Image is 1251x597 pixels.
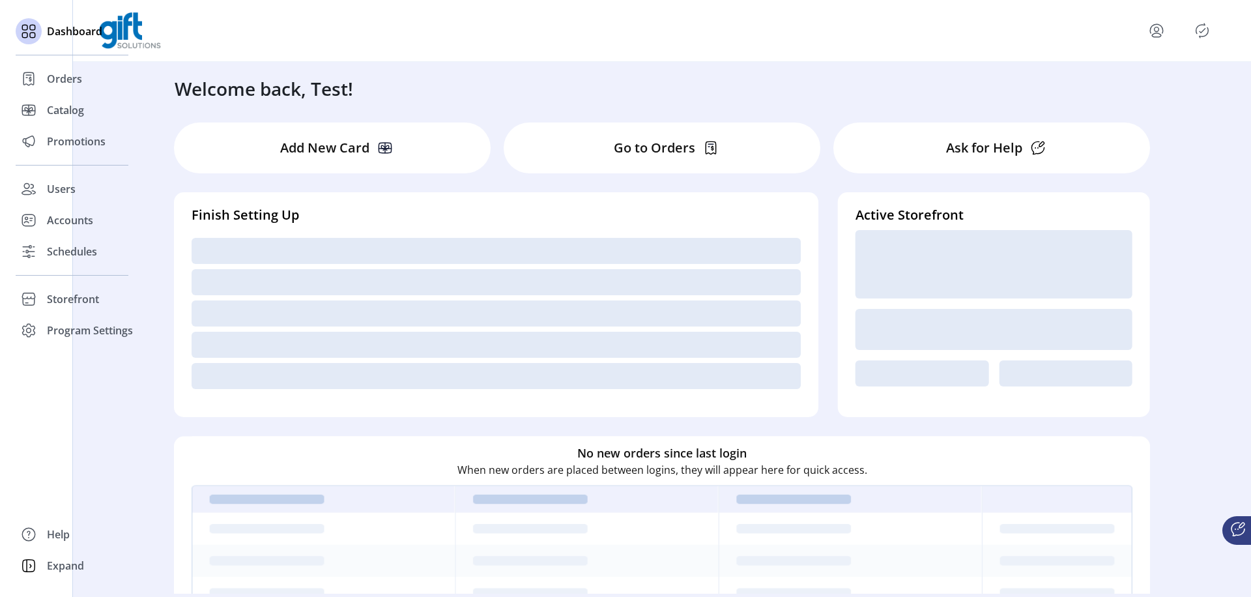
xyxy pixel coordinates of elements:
p: Add New Card [280,138,369,158]
button: Publisher Panel [1192,20,1213,41]
span: Users [47,181,76,197]
span: Accounts [47,212,93,228]
span: Help [47,527,70,542]
img: logo [99,12,161,49]
p: When new orders are placed between logins, they will appear here for quick access. [457,462,867,478]
p: Go to Orders [614,138,695,158]
h4: Active Storefront [856,205,1132,225]
p: Ask for Help [946,138,1022,158]
span: Promotions [47,134,106,149]
h3: Welcome back, Test! [175,75,353,102]
span: Storefront [47,291,99,307]
button: menu [1146,20,1167,41]
span: Dashboard [47,23,102,39]
span: Catalog [47,102,84,118]
span: Schedules [47,244,97,259]
span: Program Settings [47,323,133,338]
h6: No new orders since last login [577,444,747,462]
h4: Finish Setting Up [192,205,801,225]
span: Expand [47,558,84,574]
span: Orders [47,71,82,87]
